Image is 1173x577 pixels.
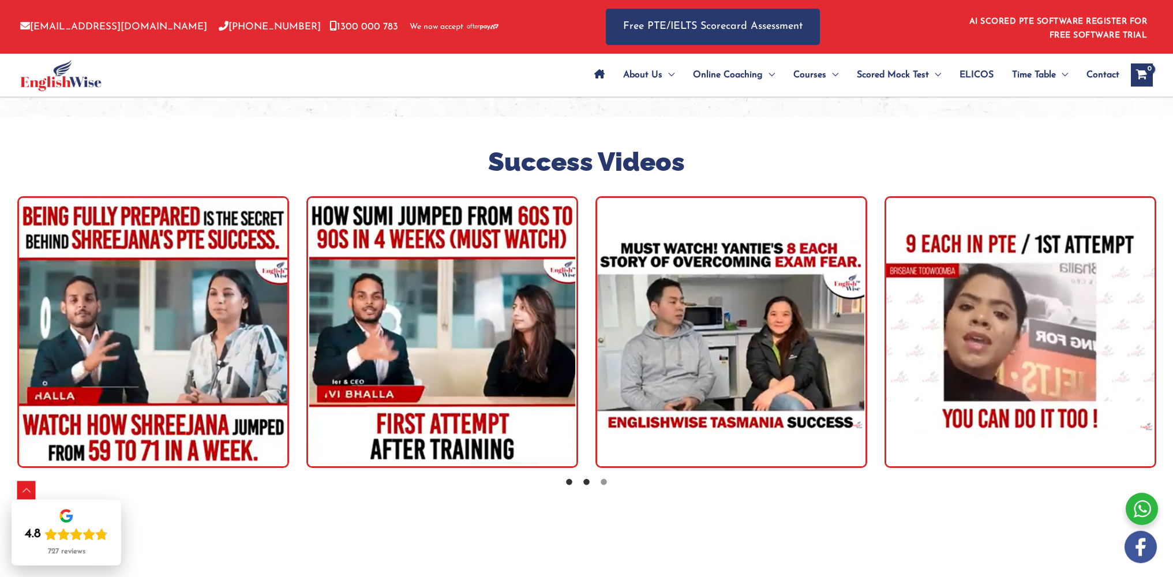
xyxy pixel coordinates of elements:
a: Free PTE/IELTS Scorecard Assessment [606,9,820,45]
span: Scored Mock Test [857,55,929,95]
a: CoursesMenu Toggle [784,55,848,95]
span: Online Coaching [693,55,763,95]
img: cropped-ew-logo [20,59,102,91]
img: null [595,196,867,468]
a: 1300 000 783 [329,22,398,32]
nav: Site Navigation: Main Menu [585,55,1119,95]
span: Courses [793,55,826,95]
span: Contact [1086,55,1119,95]
a: Contact [1077,55,1119,95]
span: Menu Toggle [929,55,941,95]
a: [PHONE_NUMBER] [219,22,321,32]
span: Menu Toggle [826,55,838,95]
span: Time Table [1012,55,1056,95]
div: 727 reviews [48,547,85,556]
a: [EMAIL_ADDRESS][DOMAIN_NAME] [20,22,207,32]
h2: Success Videos [9,145,1164,179]
span: Menu Toggle [662,55,674,95]
a: Scored Mock TestMenu Toggle [848,55,950,95]
span: About Us [623,55,662,95]
span: Menu Toggle [763,55,775,95]
a: Time TableMenu Toggle [1003,55,1077,95]
img: white-facebook.png [1125,531,1157,563]
a: AI SCORED PTE SOFTWARE REGISTER FOR FREE SOFTWARE TRIAL [969,17,1148,40]
a: Online CoachingMenu Toggle [684,55,784,95]
img: null [885,196,1156,468]
aside: Header Widget 1 [962,8,1153,46]
a: ELICOS [950,55,1003,95]
img: null [306,196,578,468]
span: We now accept [410,21,463,33]
div: 4.8 [25,526,41,542]
span: ELICOS [960,55,994,95]
a: View Shopping Cart, empty [1131,63,1153,87]
div: Rating: 4.8 out of 5 [25,526,108,542]
span: Menu Toggle [1056,55,1068,95]
a: About UsMenu Toggle [614,55,684,95]
img: null [17,196,289,468]
img: Afterpay-Logo [467,24,499,30]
